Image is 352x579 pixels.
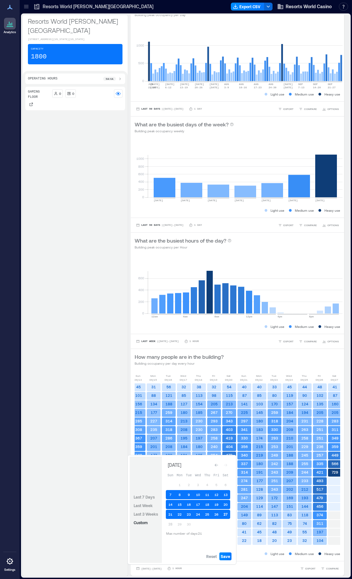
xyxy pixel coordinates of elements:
text: AUG [269,83,274,86]
text: 40 [257,385,262,389]
text: 192 [165,453,172,457]
text: 283 [332,419,339,423]
text: 31 [151,385,156,389]
text: 38 [197,385,201,389]
p: Heavy use [324,324,340,329]
text: 197 [196,436,203,440]
text: 308 [135,427,142,432]
p: Light use [271,208,284,213]
text: 98 [212,393,216,397]
p: 09/24 [285,378,293,382]
span: [DATE] - [DATE] [141,567,162,570]
p: Gaming Floor [28,89,50,100]
button: Last 90 Days |[DATE]-[DATE] [135,222,185,228]
p: Mon [150,374,156,378]
span: COMPARE [304,107,317,111]
p: Fri [212,374,215,378]
span: OPTIONS [327,223,339,227]
text: 253 [271,444,278,449]
text: 87 [333,393,338,397]
span: Save [221,554,230,559]
p: 09/15 [149,378,157,382]
p: Sat [332,374,336,378]
text: JUN [148,83,153,86]
text: 285 [135,419,142,423]
a: Settings [2,553,18,574]
text: 403 [226,427,233,432]
text: 177 [151,410,157,415]
text: 195 [181,436,187,440]
p: 1 Hour [189,339,199,343]
p: Wed [286,374,292,378]
text: 318 [271,419,278,423]
p: Sun [241,374,246,378]
span: OPTIONS [327,107,339,111]
span: COMPARE [304,223,317,227]
text: 208 [165,444,172,449]
text: 259 [271,410,278,415]
button: Export CSV [231,3,264,11]
text: 121 [165,393,172,397]
p: 1 Day [194,107,202,111]
button: 10 [193,490,203,499]
p: Medium use [295,324,314,329]
text: 85 [182,393,186,397]
button: COMPARE [319,565,340,572]
text: 119 [286,393,293,397]
text: 340 [241,453,248,457]
button: COMPARE [297,222,318,228]
text: 156 [135,402,142,406]
text: 228 [317,419,323,423]
p: [STREET_ADDRESS][US_STATE][US_STATE] [28,37,122,41]
text: 201 [150,444,157,449]
text: 177 [151,453,157,457]
text: 293 [211,419,218,423]
button: EXPORT [277,222,295,228]
text: 22-28 [148,86,156,89]
p: 09/21 [240,378,248,382]
text: 48 [318,385,322,389]
text: 251 [317,436,323,440]
text: 404 [226,444,233,449]
p: 09/16 [165,378,172,382]
button: 11 [203,490,212,499]
text: 225 [241,410,248,415]
text: 341 [241,427,248,432]
p: 1 Day [194,223,202,227]
text: 259 [165,410,172,415]
text: 183 [256,427,263,432]
text: 473 [226,453,232,457]
button: Last 90 Days |[DATE]-[DATE] [135,106,185,112]
button: 20 [221,500,230,509]
text: [DATE] [261,199,271,202]
button: Resorts World Casino [275,1,334,12]
text: 293 [271,436,278,440]
text: 201 [286,444,293,449]
text: [DATE] [283,86,293,89]
span: COMPARE [304,339,317,343]
p: Medium use [295,92,314,97]
text: 194 [301,410,308,415]
text: 286 [165,436,172,440]
button: COMPARE [297,338,318,345]
button: 24 [193,510,203,519]
p: 09/25 [300,378,308,382]
p: Heavy use [324,92,340,97]
text: 348 [135,453,142,457]
text: 134 [150,402,157,406]
p: Settings [4,568,15,572]
text: 349 [332,436,339,440]
text: 90 [302,393,307,397]
span: EXPORT [283,223,294,227]
text: 215 [256,444,263,449]
text: 263 [301,427,308,432]
span: Last Week [134,503,153,508]
text: [DATE] [150,86,160,89]
text: 32 [182,385,186,389]
text: AUG [239,83,244,86]
span: Last 7 Days [134,495,155,499]
button: 8 [175,490,184,499]
p: 09/17 [180,378,187,382]
button: Last 7 Days [132,493,156,501]
button: EXPORT [277,106,295,112]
